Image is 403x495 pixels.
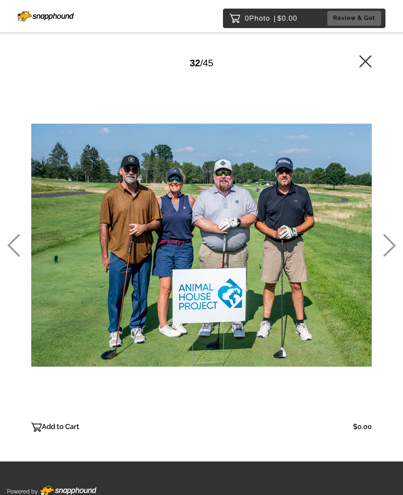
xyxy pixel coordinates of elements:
div: / [190,55,213,71]
p: 0 $0.00 [245,12,298,25]
span: | [274,14,276,22]
button: Review & Get [327,11,381,25]
p: Add to Cart [42,420,79,433]
p: $0.00 [353,420,372,433]
span: 45 [203,58,213,68]
a: Review & Get [327,11,383,25]
img: Snapphound Logo [18,11,74,21]
span: 32 [190,58,200,68]
span: Photo [249,12,270,25]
